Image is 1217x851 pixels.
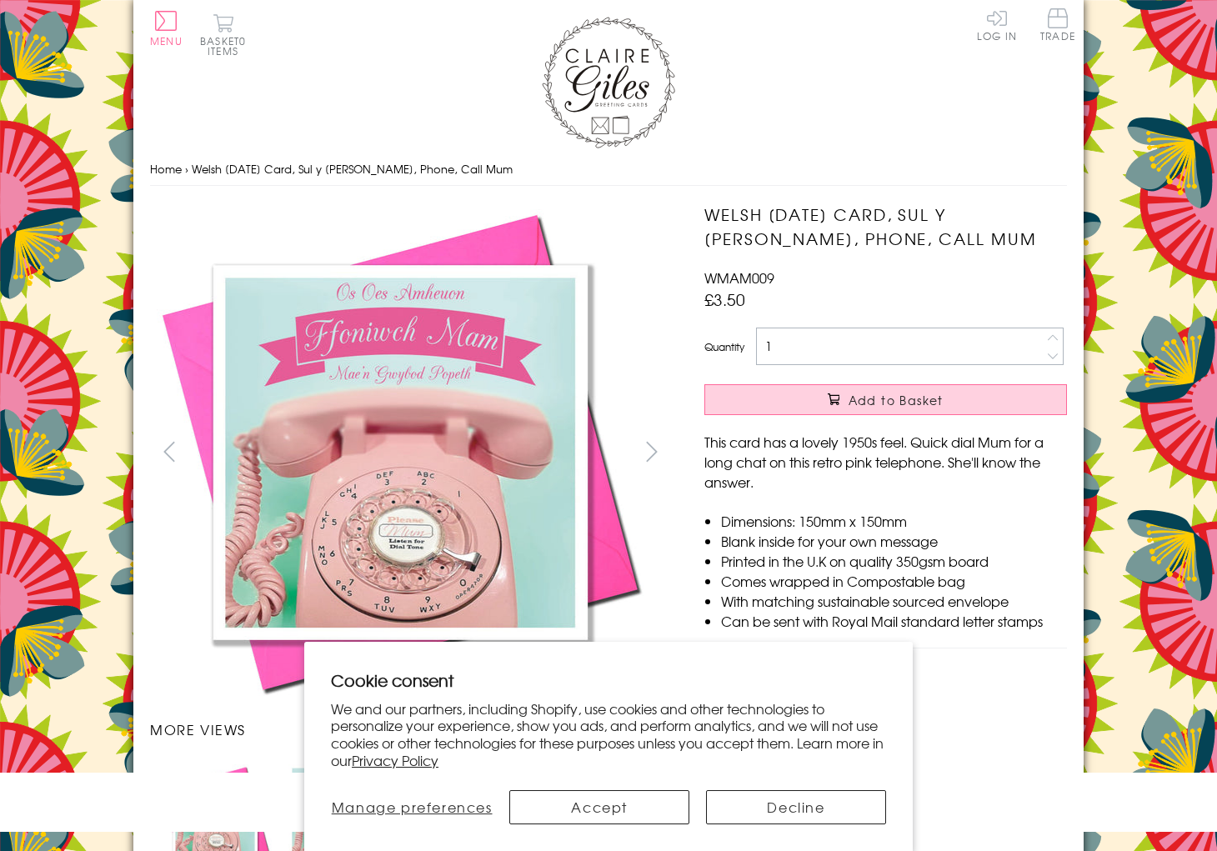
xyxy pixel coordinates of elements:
span: Welsh [DATE] Card, Sul y [PERSON_NAME], Phone, Call Mum [192,161,513,177]
span: Menu [150,33,183,48]
button: Basket0 items [200,13,246,56]
a: Trade [1040,8,1075,44]
li: Blank inside for your own message [721,531,1067,551]
img: Claire Giles Greetings Cards [542,17,675,148]
span: Manage preferences [332,797,493,817]
span: WMAM009 [704,268,774,288]
li: Dimensions: 150mm x 150mm [721,511,1067,531]
button: Menu [150,11,183,46]
button: Decline [706,790,886,824]
a: Home [150,161,182,177]
button: Accept [509,790,689,824]
h1: Welsh [DATE] Card, Sul y [PERSON_NAME], Phone, Call Mum [704,203,1067,251]
button: Manage preferences [331,790,493,824]
span: £3.50 [704,288,745,311]
button: prev [150,433,188,470]
button: Add to Basket [704,384,1067,415]
li: With matching sustainable sourced envelope [721,591,1067,611]
li: Can be sent with Royal Mail standard letter stamps [721,611,1067,631]
span: › [185,161,188,177]
button: next [634,433,671,470]
nav: breadcrumbs [150,153,1067,187]
li: Comes wrapped in Compostable bag [721,571,1067,591]
p: This card has a lovely 1950s feel. Quick dial Mum for a long chat on this retro pink telephone. S... [704,432,1067,492]
img: Welsh Mother's Day Card, Sul y Mamau Hapus, Phone, Call Mum [150,203,650,703]
a: Privacy Policy [352,750,438,770]
h3: More views [150,719,671,739]
p: We and our partners, including Shopify, use cookies and other technologies to personalize your ex... [331,700,886,769]
span: Add to Basket [849,392,944,408]
h2: Cookie consent [331,668,886,692]
span: Trade [1040,8,1075,41]
li: Printed in the U.K on quality 350gsm board [721,551,1067,571]
span: 0 items [208,33,246,58]
label: Quantity [704,339,744,354]
a: Log In [977,8,1017,41]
